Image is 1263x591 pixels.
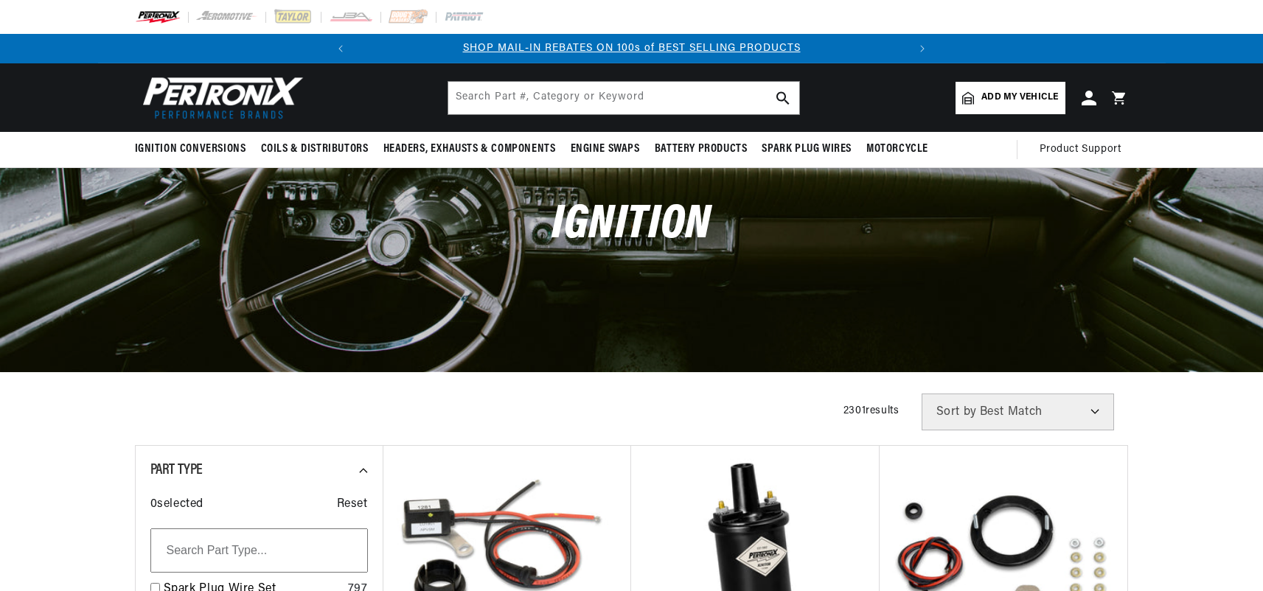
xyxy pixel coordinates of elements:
button: Translation missing: en.sections.announcements.previous_announcement [326,34,355,63]
a: Add my vehicle [956,82,1065,114]
span: Motorcycle [866,141,928,157]
slideshow-component: Translation missing: en.sections.announcements.announcement_bar [98,34,1166,63]
span: 0 selected [150,495,203,514]
button: Translation missing: en.sections.announcements.next_announcement [908,34,937,63]
summary: Coils & Distributors [254,132,376,167]
span: Part Type [150,463,203,478]
summary: Headers, Exhausts & Components [376,132,563,167]
span: Sort by [936,406,977,418]
summary: Battery Products [647,132,755,167]
input: Search Part #, Category or Keyword [448,82,799,114]
span: Reset [337,495,368,514]
span: Product Support [1040,141,1121,158]
summary: Motorcycle [859,132,936,167]
span: Engine Swaps [571,141,640,157]
div: 1 of 2 [355,41,908,57]
div: Announcement [355,41,908,57]
span: Coils & Distributors [261,141,369,157]
summary: Engine Swaps [563,132,647,167]
summary: Ignition Conversions [135,132,254,167]
span: Add my vehicle [981,91,1058,105]
button: search button [767,82,799,114]
img: Pertronix [135,72,305,123]
input: Search Part Type... [150,528,368,573]
span: Ignition Conversions [135,141,246,157]
span: Headers, Exhausts & Components [383,141,556,157]
span: Battery Products [655,141,748,157]
span: 2301 results [843,405,900,416]
span: Ignition [552,201,711,249]
a: SHOP MAIL-IN REBATES ON 100s of BEST SELLING PRODUCTS [463,43,801,54]
select: Sort by [922,394,1114,430]
summary: Product Support [1040,132,1129,167]
span: Spark Plug Wires [762,141,852,157]
summary: Spark Plug Wires [754,132,859,167]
